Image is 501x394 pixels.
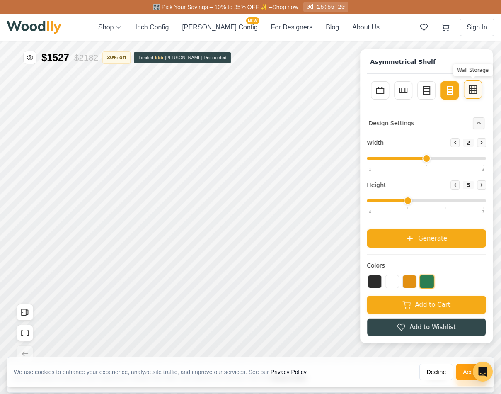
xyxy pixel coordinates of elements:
[473,76,484,88] button: Collapse controls
[367,97,384,106] span: Width
[14,332,315,340] div: We use cookies to enhance your experience, analyze site traffic, and improve our services. See our .
[460,19,494,36] button: Sign In
[246,17,259,24] span: NEW
[23,10,36,23] button: Hide price
[385,234,399,247] button: White
[473,362,493,382] div: Open Intercom Messenger
[368,78,414,86] h4: Design Settings
[419,364,453,380] button: Decline
[271,22,312,32] button: For Designers
[456,364,487,380] button: Accept
[418,192,447,202] span: Generate
[402,234,416,247] button: Yellow
[367,188,486,207] button: Generate
[464,39,482,58] button: Wall Storage
[271,333,306,340] a: Privacy Policy
[7,21,61,34] img: Woodlly
[303,2,348,12] div: 0d 15:56:20
[182,22,257,32] button: [PERSON_NAME] ConfigNEW
[153,4,272,10] span: 🎛️ Pick Your Savings – 10% to 35% OFF ✨ –
[367,255,486,273] button: Add to Cart
[367,277,486,295] button: Add to Wishlist
[367,220,486,229] h4: Colors
[463,140,474,148] span: 5
[271,369,306,375] a: Privacy Policy
[456,328,487,345] button: Accept
[419,328,453,345] button: Decline
[98,22,122,32] button: Shop
[14,368,315,376] div: We use cookies to enhance your experience, analyze site traffic, and improve our services. See our .
[368,234,382,247] button: Black
[272,4,298,10] a: Shop now
[352,22,380,32] button: About Us
[326,22,339,32] button: Blog
[17,263,33,280] button: Open All Doors
[463,97,474,106] span: 2
[17,284,33,300] button: Show Dimensions
[367,139,386,148] span: Height
[419,233,434,248] button: Green
[367,15,439,27] h1: Asymmetrical Shelf
[135,22,169,32] button: Inch Config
